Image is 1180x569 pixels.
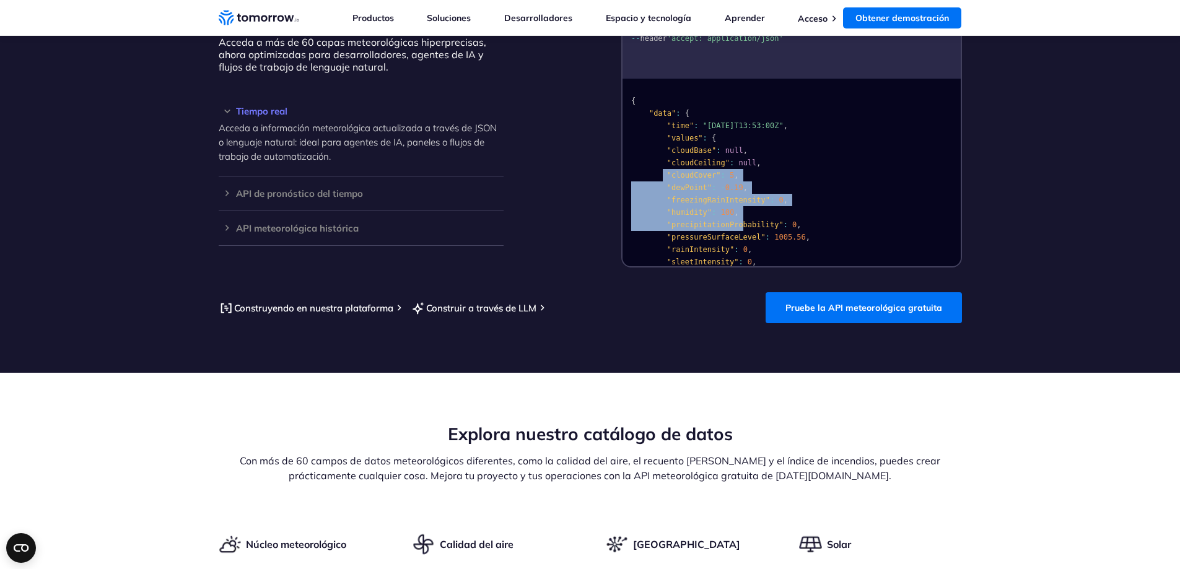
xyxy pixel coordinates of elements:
span: 'accept: application/json' [666,34,783,43]
span: { [631,97,636,105]
span: 100 [720,208,734,217]
font: Construyendo en nuestra plataforma [234,302,393,314]
span: : [729,159,733,167]
span: , [805,233,810,241]
span: : [712,183,716,192]
font: Con más de 60 campos de datos meteorológicos diferentes, como la calidad del aire, el recuento [P... [240,454,940,482]
span: : [769,196,774,204]
font: Solar [827,538,851,550]
a: Construyendo en nuestra plataforma [219,300,393,316]
span: "cloudBase" [666,146,715,155]
a: Soluciones [427,12,471,24]
span: 5 [729,171,733,180]
span: : [783,220,787,229]
span: "dewPoint" [666,183,711,192]
span: , [743,183,747,192]
span: : [694,121,698,130]
font: API meteorológica histórica [236,222,359,234]
span: , [783,121,787,130]
span: , [734,171,738,180]
span: 0 [779,196,783,204]
a: Construir a través de LLM [411,300,536,316]
font: Tiempo real [236,105,287,117]
font: Acceda a más de 60 capas meteorológicas hiperprecisas, ahora optimizadas para desarrolladores, ag... [219,36,486,73]
a: Espacio y tecnología [606,12,691,24]
div: Tiempo real [219,106,504,116]
a: Productos [352,12,394,24]
span: , [747,245,751,254]
font: API de pronóstico del tiempo [236,188,363,199]
span: "sleetIntensity" [666,258,738,266]
span: : [702,134,707,142]
span: "cloudCeiling" [666,159,729,167]
span: : [765,233,769,241]
span: , [756,159,761,167]
span: 0 [743,245,747,254]
a: Acceso [798,13,828,24]
span: header [640,34,666,43]
font: Pruebe la API meteorológica gratuita [785,302,942,313]
div: API de pronóstico del tiempo [219,189,504,198]
span: : [738,258,743,266]
font: Construir a través de LLM [426,302,536,314]
span: null [725,146,743,155]
font: Acceda a información meteorológica actualizada a través de JSON o lenguaje natural: ideal para ag... [219,122,497,162]
font: [GEOGRAPHIC_DATA] [633,538,740,550]
span: 0 [792,220,797,229]
span: 0 [747,258,751,266]
span: "data" [649,109,675,118]
a: Pruebe la API meteorológica gratuita [766,292,962,323]
span: : [712,208,716,217]
span: , [752,258,756,266]
span: "humidity" [666,208,711,217]
span: null [738,159,756,167]
font: Explora nuestro catálogo de datos [448,423,733,445]
span: "precipitationProbability" [666,220,783,229]
font: Obtener demostración [855,12,949,24]
span: , [743,146,747,155]
span: "rainIntensity" [666,245,733,254]
span: - [720,183,725,192]
span: : [676,109,680,118]
span: : [716,146,720,155]
span: "freezingRainIntensity" [666,196,769,204]
font: Calidad del aire [440,538,514,550]
span: -- [631,34,640,43]
span: "time" [666,121,693,130]
span: { [712,134,716,142]
span: 0.19 [725,183,743,192]
span: 1005.56 [774,233,806,241]
span: : [720,171,725,180]
span: "[DATE]T13:53:00Z" [702,121,783,130]
span: , [797,220,801,229]
span: "pressureSurfaceLevel" [666,233,765,241]
span: : [734,245,738,254]
font: Núcleo meteorológico [246,538,346,550]
a: Enlace de inicio [219,9,299,27]
span: , [734,208,738,217]
div: API meteorológica histórica [219,224,504,233]
a: Obtener demostración [843,7,961,28]
span: , [783,196,787,204]
a: Desarrolladores [504,12,572,24]
button: Open CMP widget [6,533,36,563]
span: { [684,109,689,118]
span: "cloudCover" [666,171,720,180]
span: "values" [666,134,702,142]
a: Aprender [725,12,765,24]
